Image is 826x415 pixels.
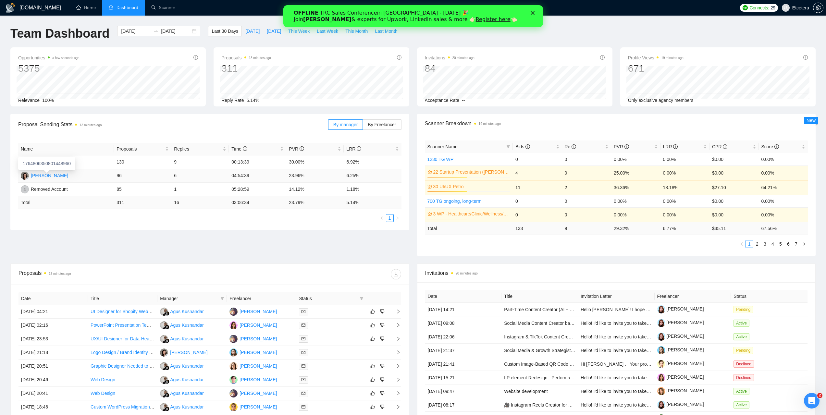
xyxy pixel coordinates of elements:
[803,55,808,60] span: info-circle
[734,375,757,380] a: Declined
[160,348,168,357] img: TT
[817,393,822,398] span: 2
[160,404,204,409] a: AKAgus Kusnandar
[663,144,678,149] span: LRR
[302,405,305,409] span: mail
[369,403,376,411] button: like
[734,307,756,312] a: Pending
[18,98,40,103] span: Relevance
[504,361,584,367] a: Custom Image-Based QR Code Design
[302,337,305,341] span: mail
[170,322,204,329] div: Agus Kusnandar
[657,388,704,393] a: [PERSON_NAME]
[513,165,562,180] td: 4
[657,402,704,407] a: [PERSON_NAME]
[504,389,548,394] a: Website development
[378,308,386,315] button: dislike
[249,56,271,60] time: 13 minutes ago
[283,5,543,27] iframe: Intercom live chat банер
[286,169,344,183] td: 23.96%
[165,393,169,397] img: gigradar-bm.png
[302,378,305,382] span: mail
[525,144,530,149] span: info-circle
[769,240,776,248] a: 4
[504,402,645,408] a: 🎥 Instagram Reels Creator for Business & Tax-Free Lifestyle Content
[247,98,260,103] span: 5.14%
[165,379,169,384] img: gigradar-bm.png
[513,153,562,165] td: 0
[153,29,158,34] span: swap-right
[160,308,168,316] img: AK
[231,146,247,152] span: Time
[565,144,576,149] span: Re
[391,269,401,279] button: download
[452,56,475,60] time: 20 minutes ago
[5,3,16,13] img: logo
[792,240,800,248] li: 7
[562,165,611,180] td: 0
[709,165,759,180] td: $0.00
[229,390,277,396] a: PS[PERSON_NAME]
[229,309,277,314] a: PS[PERSON_NAME]
[761,240,769,248] li: 3
[807,118,816,123] span: New
[300,146,304,151] span: info-circle
[433,210,509,217] a: 3 WP - Healthcare/Clinic/Wellness/Beauty (Dima N)
[793,240,800,248] a: 7
[396,216,400,220] span: right
[160,363,204,368] a: AKAgus Kusnandar
[288,28,310,35] span: This Week
[427,157,454,162] a: 1230 TG WP
[52,56,79,60] time: a few seconds ago
[657,306,704,311] a: [PERSON_NAME]
[769,240,777,248] li: 4
[734,388,752,394] a: Active
[10,26,109,41] h1: Team Dashboard
[572,144,576,149] span: info-circle
[170,403,204,410] div: Agus Kusnandar
[380,323,385,328] span: dislike
[229,377,277,382] a: DM[PERSON_NAME]
[813,3,823,13] button: setting
[286,155,344,169] td: 30.00%
[91,323,232,328] a: PowerPoint Presentation Template Transfer and Design Enhancement
[229,155,286,169] td: 00:13:39
[378,321,386,329] button: dislike
[37,5,93,11] a: TRC Sales Conference
[661,56,683,60] time: 19 minutes ago
[170,308,204,315] div: Agus Kusnandar
[171,155,229,169] td: 9
[611,165,660,180] td: 25.00%
[611,180,660,195] td: 36.36%
[360,297,364,300] span: filter
[427,170,432,174] span: crown
[611,153,660,165] td: 0.00%
[783,6,788,10] span: user
[378,389,386,397] button: dislike
[425,62,475,75] div: 84
[91,404,239,409] a: Custom WordPress Migration with Workshop, Vendor & Sponsor Systems
[160,362,168,370] img: AK
[21,185,29,193] img: RA
[357,146,361,151] span: info-circle
[504,375,598,380] a: LP element Redesign - Performance Oriented!
[380,404,385,409] span: dislike
[289,146,304,152] span: PVR
[734,333,749,340] span: Active
[20,11,68,17] b: [PERSON_NAME]
[160,336,204,341] a: AKAgus Kusnandar
[76,5,96,10] a: homeHome
[371,26,401,36] button: Last Month
[240,322,277,329] div: [PERSON_NAME]
[660,153,710,165] td: 0.00%
[562,180,611,195] td: 2
[368,122,396,127] span: By Freelancer
[229,404,277,409] a: ET[PERSON_NAME]
[375,28,397,35] span: Last Month
[170,335,204,342] div: Agus Kusnandar
[229,335,238,343] img: PS
[813,5,823,10] span: setting
[657,347,704,352] a: [PERSON_NAME]
[425,54,475,62] span: Invitations
[345,28,368,35] span: This Month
